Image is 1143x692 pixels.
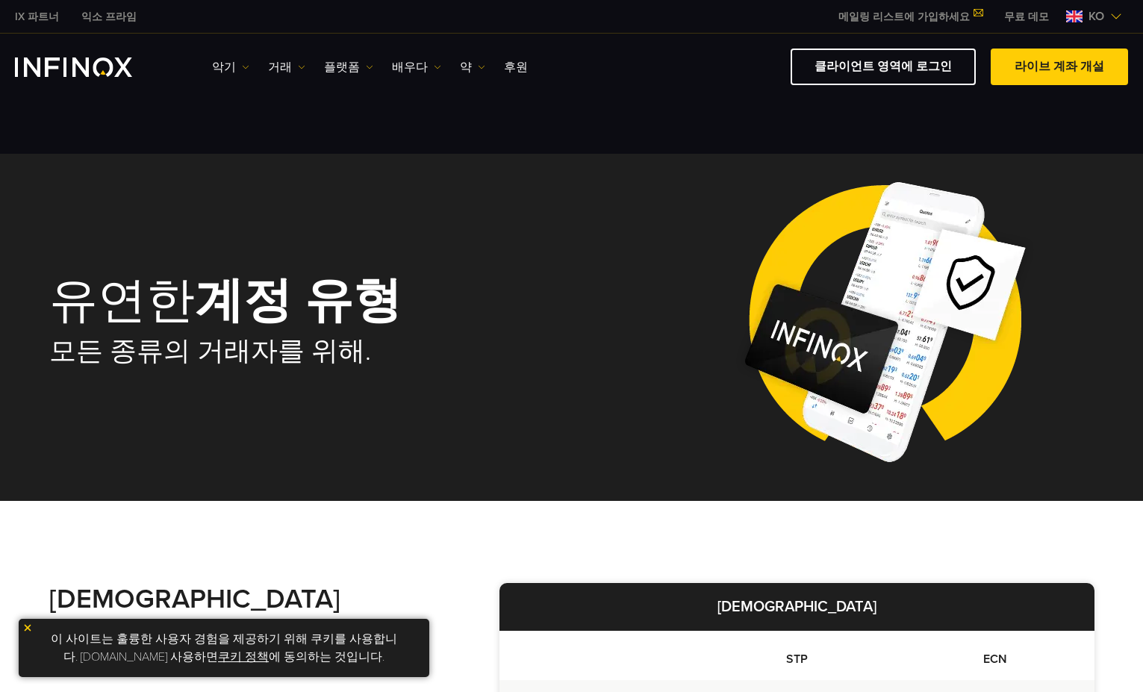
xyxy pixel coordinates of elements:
a: 플랫폼 [324,58,373,76]
strong: 계정 유형 [195,272,402,331]
th: STP [697,631,896,680]
a: INFINOX 로고 [15,57,167,77]
strong: [DEMOGRAPHIC_DATA] [49,583,340,615]
font: 약 [460,58,472,76]
a: 쿠키 정책 [218,649,269,664]
a: 배우다 [392,58,441,76]
th: ECN [896,631,1094,680]
font: 악기 [212,58,236,76]
strong: [DEMOGRAPHIC_DATA] [717,598,876,616]
a: 악기 [212,58,249,76]
h1: 유연한 [49,276,551,327]
a: 메일링 리스트에 가입하세요 [827,10,993,23]
font: 거래 [268,58,292,76]
a: 거래 [268,58,305,76]
img: 노란색 닫기 아이콘 [22,623,33,633]
h2: 모든 종류의 거래자를 위해. [49,335,551,368]
a: 인피녹스 메뉴 [993,9,1060,25]
font: 이 사이트는 훌륭한 사용자 경험을 제공하기 위해 쿠키를 사용합니다. [DOMAIN_NAME] 사용하면 에 동의하는 것입니다. [51,632,397,664]
font: 라이브 계좌 개설 [1015,59,1104,74]
span: KO [1083,7,1110,25]
a: 후원 [504,58,528,76]
a: 인피녹스 [70,9,148,25]
font: 배우다 [392,58,428,76]
a: 약 [460,58,485,76]
a: 클라이언트 영역에 로그인 [791,49,976,85]
a: 라이브 계좌 개설 [991,49,1128,85]
a: 인피녹스 [4,9,70,25]
font: 메일링 리스트에 가입하세요 [838,10,970,23]
font: 플랫폼 [324,58,360,76]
